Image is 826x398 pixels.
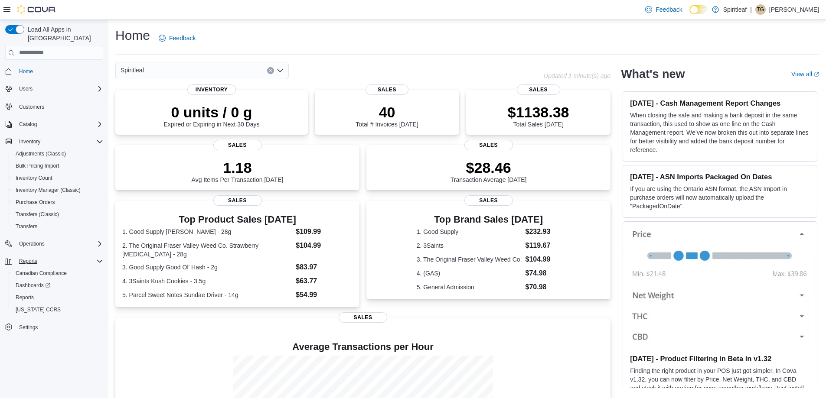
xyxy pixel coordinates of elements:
[12,292,37,303] a: Reports
[9,172,107,184] button: Inventory Count
[417,214,561,225] h3: Top Brand Sales [DATE]
[417,255,522,264] dt: 3. The Original Fraser Valley Weed Co.
[526,254,561,265] dd: $104.99
[508,104,569,128] div: Total Sales [DATE]
[451,159,527,176] p: $28.46
[544,72,611,79] p: Updated 1 minute(s) ago
[16,162,59,169] span: Bulk Pricing Import
[16,322,41,333] a: Settings
[19,240,45,247] span: Operations
[2,321,107,333] button: Settings
[12,161,63,171] a: Bulk Pricing Import
[122,291,292,299] dt: 5. Parcel Sweet Notes Sundae Driver - 14g
[19,104,44,110] span: Customers
[122,227,292,236] dt: 1. Good Supply [PERSON_NAME] - 28g
[16,136,103,147] span: Inventory
[356,104,418,121] p: 40
[769,4,819,15] p: [PERSON_NAME]
[16,119,40,129] button: Catalog
[16,84,103,94] span: Users
[169,34,196,42] span: Feedback
[16,136,44,147] button: Inventory
[12,221,103,232] span: Transfers
[16,239,103,249] span: Operations
[19,138,40,145] span: Inventory
[155,29,199,47] a: Feedback
[9,220,107,233] button: Transfers
[630,172,810,181] h3: [DATE] - ASN Imports Packaged On Dates
[791,71,819,78] a: View allExternal link
[122,277,292,285] dt: 4. 3Saints Kush Cookies - 3.5g
[508,104,569,121] p: $1138.38
[750,4,752,15] p: |
[16,223,37,230] span: Transfers
[9,148,107,160] button: Adjustments (Classic)
[526,240,561,251] dd: $119.67
[19,258,37,265] span: Reports
[16,282,50,289] span: Dashboards
[121,65,144,75] span: Spiritleaf
[451,159,527,183] div: Transaction Average [DATE]
[16,270,67,277] span: Canadian Compliance
[16,239,48,249] button: Operations
[19,121,37,128] span: Catalog
[122,263,292,272] dt: 3. Good Supply Good Ol' Hash - 2g
[164,104,260,128] div: Expired or Expiring in Next 30 Days
[277,67,284,74] button: Open list of options
[12,280,54,291] a: Dashboards
[9,208,107,220] button: Transfers (Classic)
[16,175,52,181] span: Inventory Count
[9,196,107,208] button: Purchase Orders
[16,101,103,112] span: Customers
[814,72,819,77] svg: External link
[356,104,418,128] div: Total # Invoices [DATE]
[267,67,274,74] button: Clear input
[16,322,103,333] span: Settings
[213,140,262,150] span: Sales
[526,227,561,237] dd: $232.93
[12,185,84,195] a: Inventory Manager (Classic)
[9,184,107,196] button: Inventory Manager (Classic)
[17,5,56,14] img: Cova
[417,241,522,250] dt: 2. 3Saints
[296,290,353,300] dd: $54.99
[16,211,59,218] span: Transfers (Classic)
[630,111,810,154] p: When closing the safe and making a bank deposit in the same transaction, this used to show as one...
[517,84,560,95] span: Sales
[630,99,810,107] h3: [DATE] - Cash Management Report Changes
[12,161,103,171] span: Bulk Pricing Import
[12,173,103,183] span: Inventory Count
[757,4,764,15] span: TG
[12,280,103,291] span: Dashboards
[192,159,284,176] p: 1.18
[689,14,690,15] span: Dark Mode
[187,84,236,95] span: Inventory
[16,150,66,157] span: Adjustments (Classic)
[16,294,34,301] span: Reports
[526,268,561,278] dd: $74.98
[464,140,513,150] span: Sales
[16,199,55,206] span: Purchase Orders
[16,306,61,313] span: [US_STATE] CCRS
[417,227,522,236] dt: 1. Good Supply
[16,102,48,112] a: Customers
[122,342,604,352] h4: Average Transactions per Hour
[9,291,107,304] button: Reports
[9,160,107,172] button: Bulk Pricing Import
[12,173,56,183] a: Inventory Count
[12,149,103,159] span: Adjustments (Classic)
[417,283,522,291] dt: 5. General Admission
[723,4,747,15] p: Spiritleaf
[296,262,353,272] dd: $83.97
[12,209,62,220] a: Transfers (Classic)
[526,282,561,292] dd: $70.98
[9,267,107,279] button: Canadian Compliance
[16,66,103,77] span: Home
[2,65,107,78] button: Home
[164,104,260,121] p: 0 units / 0 g
[19,85,33,92] span: Users
[16,84,36,94] button: Users
[12,304,64,315] a: [US_STATE] CCRS
[2,83,107,95] button: Users
[16,66,36,77] a: Home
